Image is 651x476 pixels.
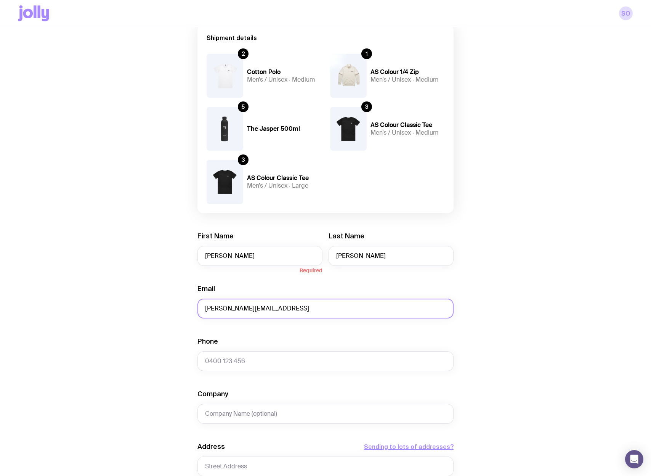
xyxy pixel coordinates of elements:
input: Last Name [329,246,454,266]
div: 3 [361,101,372,112]
span: Required [197,266,322,273]
label: Company [197,389,228,399]
h5: Men’s / Unisex · Large [247,182,321,190]
input: 0400 123 456 [197,351,454,371]
input: Company Name (optional) [197,404,454,424]
label: First Name [197,232,234,241]
label: Email [197,284,215,293]
label: Last Name [329,232,364,241]
button: Sending to lots of addresses? [364,442,454,451]
h4: AS Colour Classic Tee [247,174,321,182]
input: First Name [197,246,322,266]
div: Open Intercom Messenger [625,450,643,468]
div: 5 [238,101,249,112]
div: 2 [238,48,249,59]
h4: Cotton Polo [247,68,321,76]
label: Phone [197,337,218,346]
div: 1 [361,48,372,59]
h5: Men’s / Unisex · Medium [370,129,444,137]
h4: AS Colour 1/4 Zip [370,68,444,76]
h2: Shipment details [207,34,444,42]
div: 3 [238,154,249,165]
a: SO [619,6,633,20]
h4: The Jasper 500ml [247,125,321,133]
input: employee@company.com [197,299,454,318]
h5: Men’s / Unisex · Medium [370,76,444,84]
label: Address [197,442,225,451]
h5: Men’s / Unisex · Medium [247,76,321,84]
h4: AS Colour Classic Tee [370,121,444,129]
